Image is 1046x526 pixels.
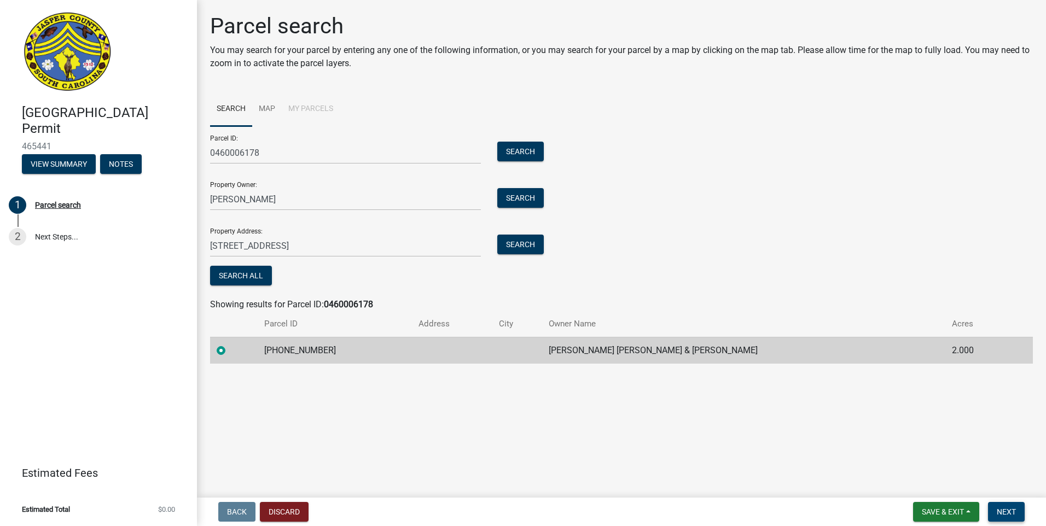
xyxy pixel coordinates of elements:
div: 1 [9,196,26,214]
strong: 0460006178 [324,299,373,309]
td: [PERSON_NAME] [PERSON_NAME] & [PERSON_NAME] [542,337,945,364]
th: City [492,311,542,337]
span: Save & Exit [922,507,964,516]
h1: Parcel search [210,13,1033,39]
button: Discard [260,502,309,522]
div: 2 [9,228,26,246]
span: 465441 [22,141,175,151]
button: View Summary [22,154,96,174]
span: $0.00 [158,506,175,513]
button: Search [497,235,544,254]
button: Next [988,502,1025,522]
h4: [GEOGRAPHIC_DATA] Permit [22,105,188,137]
span: Next [997,507,1016,516]
a: Map [252,92,282,127]
a: Estimated Fees [9,462,179,484]
th: Address [412,311,492,337]
th: Acres [945,311,1009,337]
button: Notes [100,154,142,174]
a: Search [210,92,252,127]
wm-modal-confirm: Notes [100,160,142,169]
th: Owner Name [542,311,945,337]
button: Search [497,142,544,161]
wm-modal-confirm: Summary [22,160,96,169]
button: Search All [210,266,272,285]
button: Search [497,188,544,208]
div: Showing results for Parcel ID: [210,298,1033,311]
span: Back [227,507,247,516]
div: Parcel search [35,201,81,209]
p: You may search for your parcel by entering any one of the following information, or you may searc... [210,44,1033,70]
td: [PHONE_NUMBER] [258,337,412,364]
th: Parcel ID [258,311,412,337]
img: Jasper County, South Carolina [22,11,113,93]
button: Back [218,502,255,522]
button: Save & Exit [913,502,979,522]
span: Estimated Total [22,506,70,513]
td: 2.000 [945,337,1009,364]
